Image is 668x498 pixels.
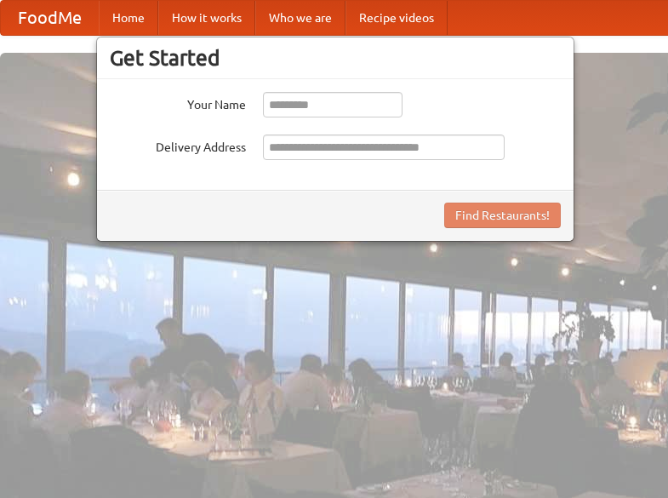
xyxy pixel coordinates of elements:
[1,1,99,35] a: FoodMe
[255,1,345,35] a: Who we are
[158,1,255,35] a: How it works
[110,45,561,71] h3: Get Started
[444,203,561,228] button: Find Restaurants!
[345,1,448,35] a: Recipe videos
[99,1,158,35] a: Home
[110,135,246,156] label: Delivery Address
[110,92,246,113] label: Your Name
